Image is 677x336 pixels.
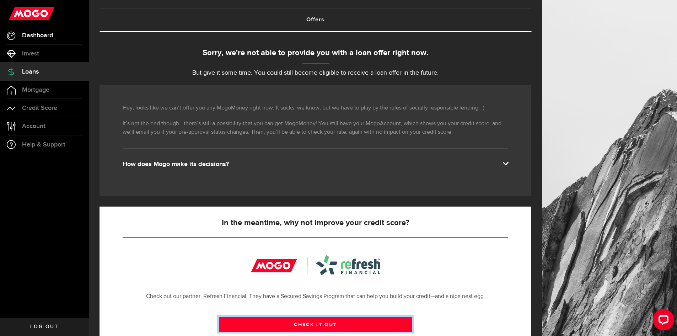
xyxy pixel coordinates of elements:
div: Sorry, we're not able to provide you with a loan offer right now. [100,47,531,59]
a: CHECK IT OUT [219,317,412,332]
span: Account [22,123,45,129]
p: Check out our partner, Refresh Financial. They have a Secured Savings Program that can help you b... [123,292,508,301]
span: Credit Score [22,105,57,111]
span: Log out [30,324,58,329]
ul: Tabs Navigation [100,8,531,32]
div: How does Mogo make its decisions? [123,160,508,169]
a: Offers [100,9,531,31]
h5: In the meantime, why not improve your credit score? [123,219,508,227]
span: Dashboard [22,32,53,39]
span: Loans [22,69,39,75]
span: Mortgage [22,87,49,93]
p: Hey, looks like we can’t offer you any MogoMoney right now. It sucks, we know, but we have to pla... [123,104,508,112]
span: Invest [22,50,39,57]
iframe: LiveChat chat widget [647,306,677,336]
p: It’s not the end though—there’s still a possibility that you can get MogoMoney! You still have yo... [123,119,508,137]
span: Help & Support [22,142,65,148]
p: But give it some time. You could still become eligible to receive a loan offer in the future. [100,68,531,78]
